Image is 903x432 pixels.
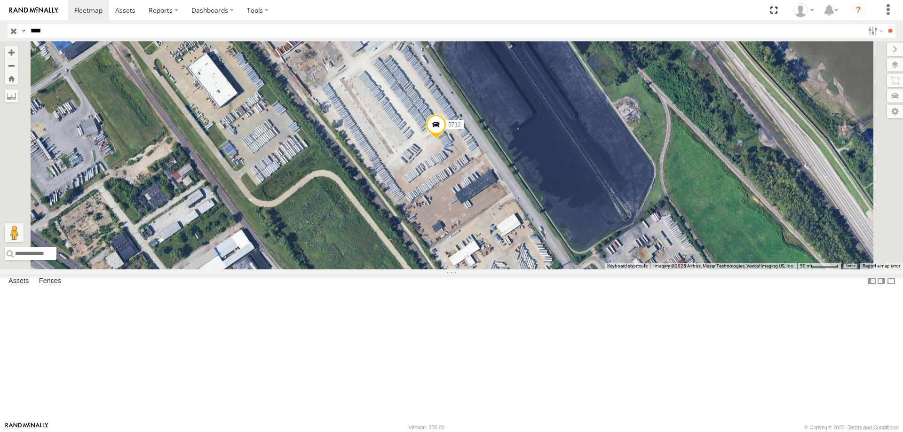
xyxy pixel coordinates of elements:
a: Report a map error [863,263,900,268]
label: Hide Summary Table [887,275,896,288]
label: Search Filter Options [864,24,885,38]
label: Search Query [20,24,27,38]
label: Dock Summary Table to the Left [867,275,877,288]
label: Map Settings [887,105,903,118]
label: Dock Summary Table to the Right [877,275,886,288]
span: 5712 [448,121,461,128]
img: rand-logo.svg [9,7,58,14]
button: Drag Pegman onto the map to open Street View [5,223,24,242]
label: Fences [34,275,66,288]
span: 50 m [800,263,811,268]
div: Version: 306.00 [409,424,444,430]
a: Terms and Conditions [848,424,898,430]
div: © Copyright 2025 - [804,424,898,430]
button: Map Scale: 50 m per 54 pixels [797,263,841,269]
i: ? [851,3,866,18]
div: Fred Welch [790,3,817,17]
button: Keyboard shortcuts [607,263,648,269]
button: Zoom out [5,59,18,72]
span: Imagery ©2025 Airbus, Maxar Technologies, Vexcel Imaging US, Inc. [653,263,794,268]
label: Measure [5,89,18,102]
button: Zoom Home [5,72,18,85]
button: Zoom in [5,46,18,59]
a: Visit our Website [5,423,48,432]
label: Assets [4,275,33,288]
a: Terms (opens in new tab) [846,264,855,268]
